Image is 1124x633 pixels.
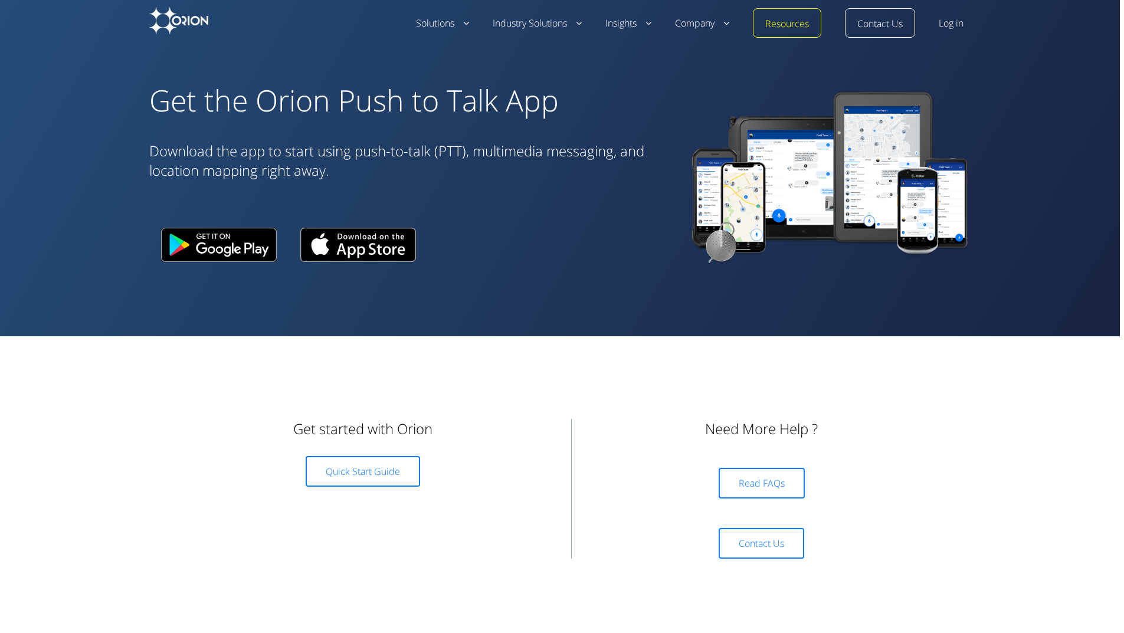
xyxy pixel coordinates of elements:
a: Solutions [416,17,469,31]
iframe: Chat Widget [1065,576,1124,633]
h3: Need More Help ? [572,419,952,439]
span: Quick Start Guide [326,465,400,478]
img: Mobile-Product-Family-Orion-PTT-2.0-July2022 [684,77,975,270]
a: Quick Start Guide [306,456,420,487]
span: Read FAQs [739,477,785,490]
a: Insights [605,17,651,31]
a: Read FAQs [719,468,805,498]
a: Contact Us [857,17,903,31]
h1: Get the Orion Push to Talk App [149,80,667,121]
a: Resources [765,17,809,31]
a: Log in [939,17,964,31]
img: Orion [149,7,208,34]
h3: Download the app to start using push-to-talk (PTT), multimedia messaging, and location mapping ri... [149,141,667,181]
img: Google play logo [161,228,277,262]
span: Contact Us [739,537,784,550]
img: App store logo [300,228,416,262]
a: Industry Solutions [493,17,582,31]
a: Contact Us [719,528,804,559]
a: Company [675,17,729,31]
h3: Get started with Orion [173,419,553,439]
